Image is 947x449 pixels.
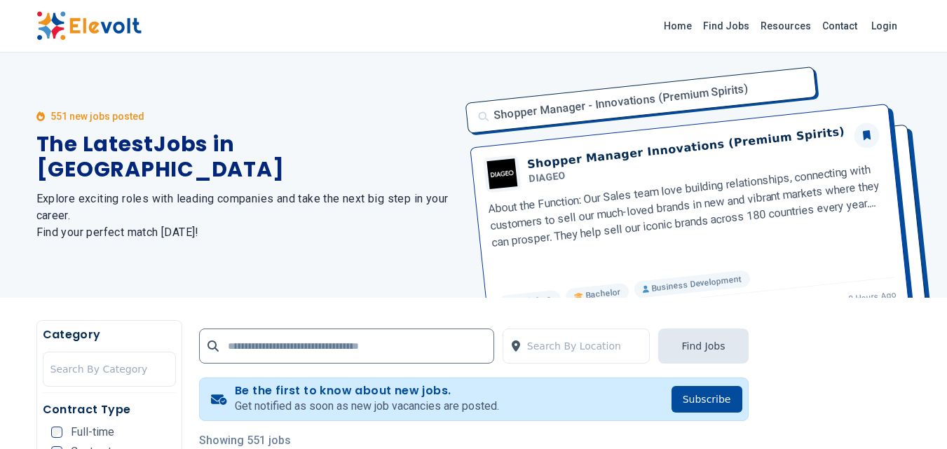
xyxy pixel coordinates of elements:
[36,191,457,241] h2: Explore exciting roles with leading companies and take the next big step in your career. Find you...
[863,12,906,40] a: Login
[36,132,457,182] h1: The Latest Jobs in [GEOGRAPHIC_DATA]
[235,384,499,398] h4: Be the first to know about new jobs.
[658,15,697,37] a: Home
[235,398,499,415] p: Get notified as soon as new job vacancies are posted.
[199,432,749,449] p: Showing 551 jobs
[672,386,742,413] button: Subscribe
[755,15,817,37] a: Resources
[51,427,62,438] input: Full-time
[43,401,176,418] h5: Contract Type
[36,11,142,41] img: Elevolt
[43,326,176,343] h5: Category
[71,427,114,438] span: Full-time
[50,109,144,123] p: 551 new jobs posted
[658,329,748,364] button: Find Jobs
[817,15,863,37] a: Contact
[697,15,755,37] a: Find Jobs
[877,382,947,449] iframe: Chat Widget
